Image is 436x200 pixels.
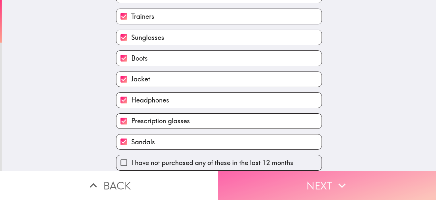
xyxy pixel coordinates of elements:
button: Next [218,171,436,200]
button: Jacket [116,72,322,87]
span: Headphones [131,96,169,105]
span: Sunglasses [131,33,164,42]
button: Trainers [116,9,322,24]
button: Boots [116,51,322,66]
button: Prescription glasses [116,114,322,129]
button: Sunglasses [116,30,322,45]
span: Boots [131,54,148,63]
span: Trainers [131,12,154,21]
button: Headphones [116,93,322,107]
span: Jacket [131,74,150,84]
span: Prescription glasses [131,116,190,126]
span: Sandals [131,137,155,147]
button: Sandals [116,134,322,149]
span: I have not purchased any of these in the last 12 months [131,158,293,167]
button: I have not purchased any of these in the last 12 months [116,155,322,170]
